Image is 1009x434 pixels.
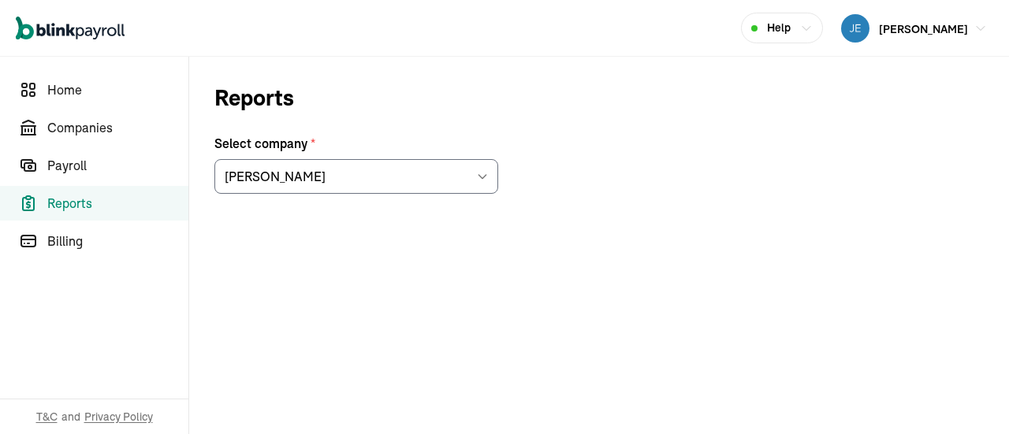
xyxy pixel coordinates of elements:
[47,80,188,99] span: Home
[835,11,993,46] button: [PERSON_NAME]
[61,409,80,425] span: and
[214,134,498,153] label: Select company
[930,358,1009,434] iframe: Chat Widget
[47,156,188,175] span: Payroll
[84,409,153,425] span: Privacy Policy
[47,232,188,250] span: Billing
[879,22,968,36] span: [PERSON_NAME]
[214,82,984,115] h1: Reports
[767,20,791,36] span: Help
[214,159,498,194] input: Select company
[47,194,188,213] span: Reports
[16,6,125,51] nav: Global
[741,13,823,43] button: Help
[47,118,188,137] span: Companies
[36,409,58,425] span: T&C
